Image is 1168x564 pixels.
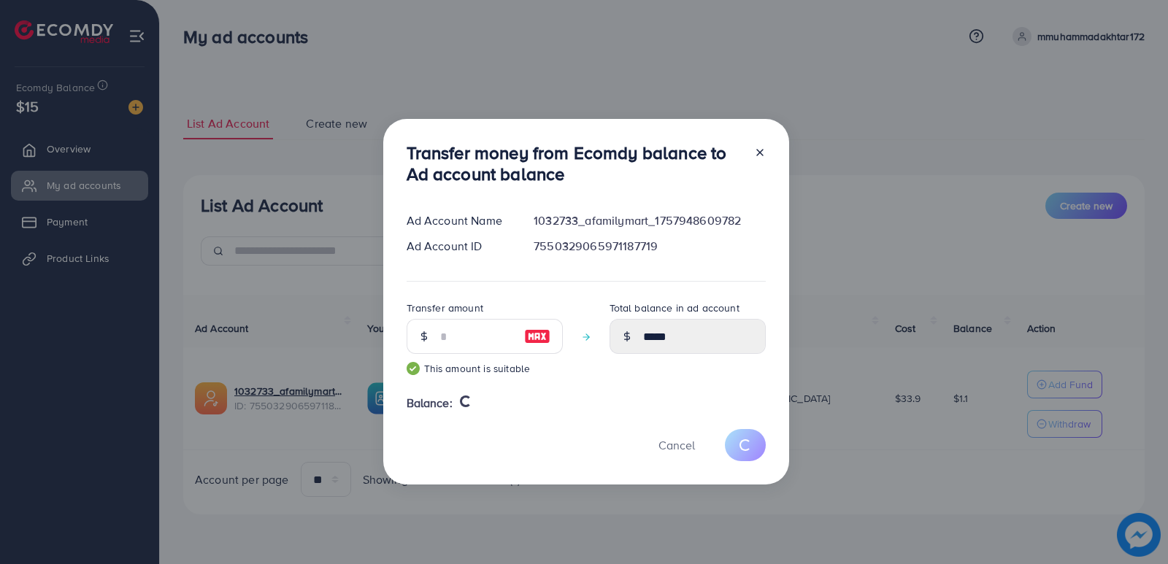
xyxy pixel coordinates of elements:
[610,301,739,315] label: Total balance in ad account
[407,362,420,375] img: guide
[407,395,453,412] span: Balance:
[640,429,713,460] button: Cancel
[395,212,523,229] div: Ad Account Name
[522,212,777,229] div: 1032733_afamilymart_1757948609782
[407,301,483,315] label: Transfer amount
[658,437,695,453] span: Cancel
[524,328,550,345] img: image
[407,361,563,376] small: This amount is suitable
[407,142,742,185] h3: Transfer money from Ecomdy balance to Ad account balance
[395,238,523,255] div: Ad Account ID
[522,238,777,255] div: 7550329065971187719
